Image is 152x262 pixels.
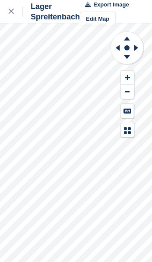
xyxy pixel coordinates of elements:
button: Keyboard Shortcuts [121,104,134,118]
span: Export Image [93,0,129,9]
a: Edit Map [80,12,115,26]
button: Zoom Out [121,85,134,99]
button: Map Legend [121,123,134,137]
div: Lager Spreitenbach [23,1,80,22]
button: Zoom In [121,71,134,85]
